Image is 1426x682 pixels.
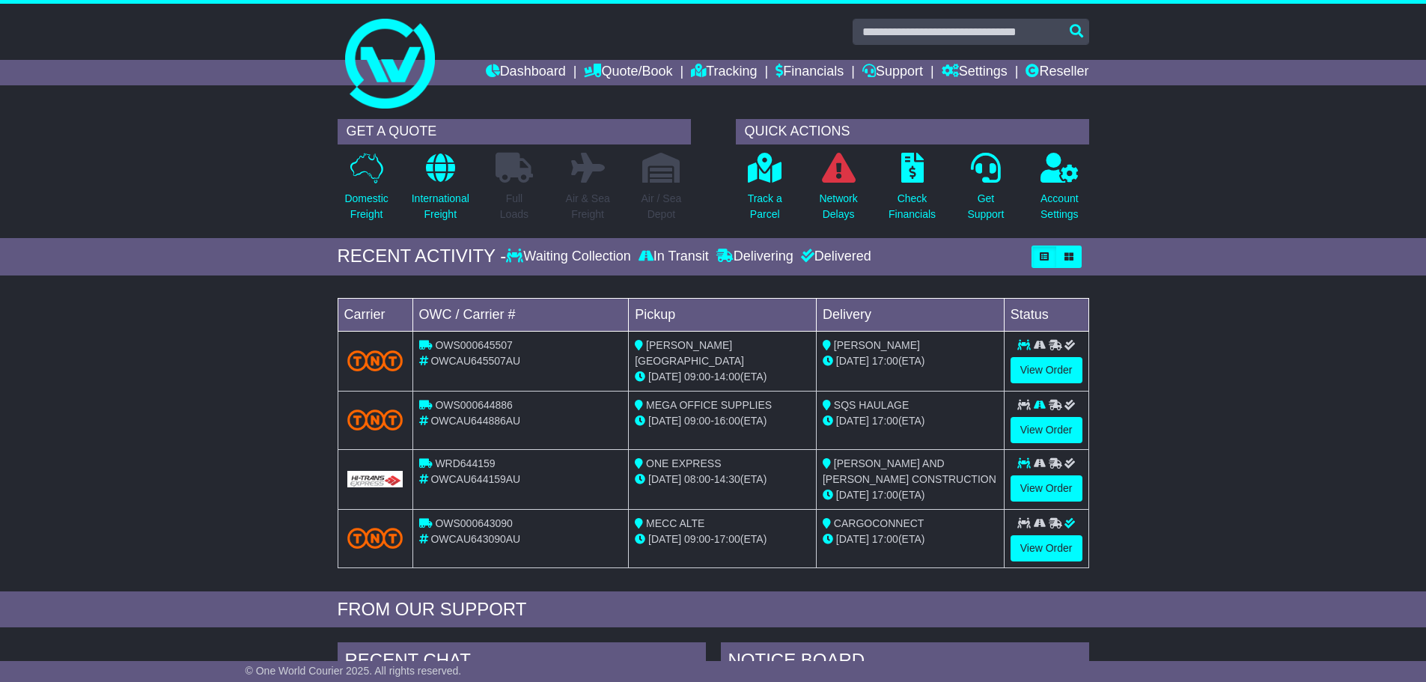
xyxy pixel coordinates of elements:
[836,533,869,545] span: [DATE]
[942,60,1008,85] a: Settings
[435,457,495,469] span: WRD644159
[1011,357,1082,383] a: View Order
[430,355,520,367] span: OWCAU645507AU
[747,152,783,231] a: Track aParcel
[818,152,858,231] a: NetworkDelays
[506,249,634,265] div: Waiting Collection
[1011,475,1082,502] a: View Order
[496,191,533,222] p: Full Loads
[1040,191,1079,222] p: Account Settings
[823,532,998,547] div: (ETA)
[823,353,998,369] div: (ETA)
[888,152,936,231] a: CheckFinancials
[691,60,757,85] a: Tracking
[635,339,744,367] span: [PERSON_NAME] [GEOGRAPHIC_DATA]
[967,191,1004,222] p: Get Support
[1004,298,1088,331] td: Status
[823,457,996,485] span: [PERSON_NAME] AND [PERSON_NAME] CONSTRUCTION
[684,415,710,427] span: 09:00
[347,528,403,548] img: TNT_Domestic.png
[684,473,710,485] span: 08:00
[872,489,898,501] span: 17:00
[648,415,681,427] span: [DATE]
[834,399,909,411] span: SQS HAULAGE
[872,415,898,427] span: 17:00
[714,371,740,383] span: 14:00
[714,415,740,427] span: 16:00
[347,350,403,371] img: TNT_Domestic.png
[635,249,713,265] div: In Transit
[823,413,998,429] div: (ETA)
[714,473,740,485] span: 14:30
[836,355,869,367] span: [DATE]
[684,533,710,545] span: 09:00
[713,249,797,265] div: Delivering
[435,339,513,351] span: OWS000645507
[646,517,704,529] span: MECC ALTE
[1040,152,1079,231] a: AccountSettings
[338,599,1089,621] div: FROM OUR SUPPORT
[714,533,740,545] span: 17:00
[1011,535,1082,561] a: View Order
[486,60,566,85] a: Dashboard
[872,355,898,367] span: 17:00
[889,191,936,222] p: Check Financials
[246,665,462,677] span: © One World Courier 2025. All rights reserved.
[862,60,923,85] a: Support
[430,415,520,427] span: OWCAU644886AU
[646,399,772,411] span: MEGA OFFICE SUPPLIES
[338,298,412,331] td: Carrier
[776,60,844,85] a: Financials
[823,487,998,503] div: (ETA)
[412,298,629,331] td: OWC / Carrier #
[435,399,513,411] span: OWS000644886
[1011,417,1082,443] a: View Order
[648,371,681,383] span: [DATE]
[344,191,388,222] p: Domestic Freight
[836,415,869,427] span: [DATE]
[347,409,403,430] img: TNT_Domestic.png
[648,533,681,545] span: [DATE]
[347,471,403,487] img: GetCarrierServiceLogo
[435,517,513,529] span: OWS000643090
[344,152,389,231] a: DomesticFreight
[836,489,869,501] span: [DATE]
[684,371,710,383] span: 09:00
[797,249,871,265] div: Delivered
[819,191,857,222] p: Network Delays
[411,152,470,231] a: InternationalFreight
[635,472,810,487] div: - (ETA)
[635,413,810,429] div: - (ETA)
[566,191,610,222] p: Air & Sea Freight
[629,298,817,331] td: Pickup
[834,517,924,529] span: CARGOCONNECT
[646,457,721,469] span: ONE EXPRESS
[872,533,898,545] span: 17:00
[635,369,810,385] div: - (ETA)
[966,152,1005,231] a: GetSupport
[816,298,1004,331] td: Delivery
[430,533,520,545] span: OWCAU643090AU
[648,473,681,485] span: [DATE]
[748,191,782,222] p: Track a Parcel
[1026,60,1088,85] a: Reseller
[430,473,520,485] span: OWCAU644159AU
[338,246,507,267] div: RECENT ACTIVITY -
[584,60,672,85] a: Quote/Book
[635,532,810,547] div: - (ETA)
[412,191,469,222] p: International Freight
[642,191,682,222] p: Air / Sea Depot
[338,119,691,144] div: GET A QUOTE
[834,339,920,351] span: [PERSON_NAME]
[736,119,1089,144] div: QUICK ACTIONS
